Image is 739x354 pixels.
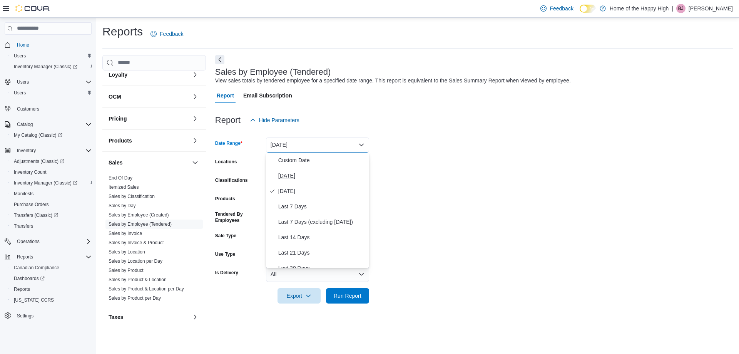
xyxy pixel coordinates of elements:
a: Sales by Employee (Tendered) [109,221,172,227]
span: Canadian Compliance [14,265,59,271]
img: Cova [15,5,50,12]
span: Last 14 Days [278,233,366,242]
button: All [266,267,369,282]
span: Run Report [334,292,361,300]
h3: Report [215,116,241,125]
span: Inventory [14,146,92,155]
a: Canadian Compliance [11,263,62,272]
span: Transfers (Classic) [14,212,58,218]
label: Products [215,196,235,202]
span: Sales by Location [109,249,145,255]
label: Is Delivery [215,270,238,276]
a: Manifests [11,189,37,198]
a: Inventory Manager (Classic) [8,61,95,72]
span: Inventory Manager (Classic) [11,62,92,71]
button: Users [2,77,95,87]
label: Classifications [215,177,248,183]
div: View sales totals by tendered employee for a specified date range. This report is equivalent to t... [215,77,571,85]
a: Sales by Employee (Created) [109,212,169,218]
a: Sales by Classification [109,194,155,199]
button: Reports [8,284,95,295]
span: Catalog [14,120,92,129]
a: My Catalog (Classic) [8,130,95,141]
a: Sales by Location per Day [109,258,162,264]
span: Sales by Product & Location [109,277,167,283]
span: Washington CCRS [11,295,92,305]
a: Adjustments (Classic) [11,157,67,166]
button: [DATE] [266,137,369,153]
button: Customers [2,103,95,114]
a: Dashboards [8,273,95,284]
span: Users [14,90,26,96]
button: Catalog [14,120,36,129]
span: BJ [678,4,684,13]
a: Transfers [11,221,36,231]
span: Last 7 Days (excluding [DATE]) [278,217,366,226]
button: Reports [2,252,95,262]
label: Sale Type [215,233,236,239]
a: Inventory Manager (Classic) [8,178,95,188]
span: Sales by Product & Location per Day [109,286,184,292]
button: Catalog [2,119,95,130]
button: Purchase Orders [8,199,95,210]
a: Feedback [537,1,576,16]
span: Settings [17,313,33,319]
a: Sales by Product [109,268,144,273]
span: Transfers (Classic) [11,211,92,220]
a: Users [11,88,29,97]
nav: Complex example [5,36,92,341]
button: Pricing [109,115,189,122]
button: Users [14,77,32,87]
a: Dashboards [11,274,48,283]
button: Loyalty [109,71,189,79]
a: Reports [11,285,33,294]
span: Reports [11,285,92,294]
p: | [672,4,673,13]
span: Sales by Invoice [109,230,142,237]
button: Products [191,136,200,145]
p: [PERSON_NAME] [689,4,733,13]
button: [US_STATE] CCRS [8,295,95,305]
h3: OCM [109,93,121,101]
span: Inventory [17,148,36,154]
span: Inventory Manager (Classic) [11,178,92,188]
a: My Catalog (Classic) [11,131,65,140]
span: Users [14,77,92,87]
span: Reports [17,254,33,260]
div: Bobbi Jean Kay [676,4,685,13]
span: [US_STATE] CCRS [14,297,54,303]
span: Feedback [160,30,183,38]
button: Sales [191,158,200,167]
button: Canadian Compliance [8,262,95,273]
button: Taxes [191,312,200,322]
a: Inventory Count [11,168,50,177]
div: Select listbox [266,153,369,268]
span: Reports [14,286,30,292]
label: Tendered By Employees [215,211,263,223]
span: Users [14,53,26,59]
span: Dashboards [11,274,92,283]
a: Sales by Product & Location per Day [109,286,184,292]
a: Adjustments (Classic) [8,156,95,167]
span: Inventory Manager (Classic) [14,180,77,186]
span: Export [282,288,316,304]
button: Hide Parameters [247,112,303,128]
button: Operations [2,236,95,247]
button: Home [2,39,95,50]
span: Hide Parameters [259,116,299,124]
span: Sales by Invoice & Product [109,240,164,246]
span: Last 30 Days [278,263,366,273]
span: Last 21 Days [278,248,366,257]
a: Purchase Orders [11,200,52,209]
span: Manifests [14,191,33,197]
button: Manifests [8,188,95,199]
span: Adjustments (Classic) [14,158,64,164]
span: Sales by Product [109,267,144,273]
span: Inventory Manager (Classic) [14,64,77,70]
span: End Of Day [109,175,132,181]
button: Loyalty [191,70,200,79]
span: Users [11,51,92,60]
